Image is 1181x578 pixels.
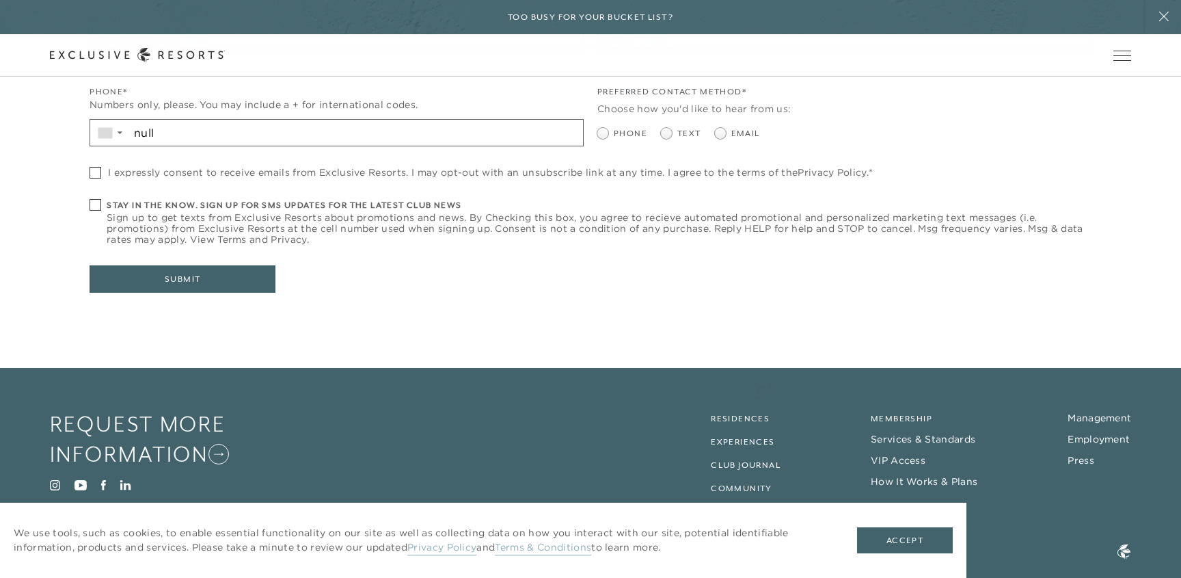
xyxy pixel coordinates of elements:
span: Email [731,127,760,140]
a: Privacy Policy [798,166,866,179]
p: We use tools, such as cookies, to enable essential functionality on our site as well as collectin... [14,526,830,555]
h6: Too busy for your bucket list? [508,11,673,24]
div: Country Code Selector [90,120,129,146]
a: Management [1068,412,1131,424]
div: Choose how you'd like to hear from us: [597,102,1091,116]
button: Submit [90,265,275,293]
input: Enter a phone number [129,120,583,146]
span: Text [677,127,701,140]
div: Phone* [90,86,584,98]
a: Privacy Policy [407,541,476,555]
div: Numbers only, please. You may include a + for international codes. [90,98,584,112]
button: Open navigation [1113,51,1131,60]
span: Sign up to get texts from Exclusive Resorts about promotions and news. By Checking this box, you ... [107,212,1091,245]
button: Accept [857,527,953,553]
a: Employment [1068,433,1130,445]
a: Membership [871,414,932,423]
a: Community [711,484,772,493]
a: How It Works & Plans [871,475,977,488]
a: VIP Access [871,454,925,467]
span: Phone [614,127,647,140]
span: ▼ [116,129,124,137]
span: I expressly consent to receive emails from Exclusive Resorts. I may opt-out with an unsubscribe l... [108,167,873,178]
a: Terms & Conditions [495,541,591,555]
h6: Stay in the know. Sign up for sms updates for the latest club news [107,199,1091,212]
a: Services & Standards [871,433,975,445]
a: Club Journal [711,460,780,470]
a: Residences [711,414,770,423]
a: Request More Information [50,409,284,470]
a: Press [1068,454,1094,467]
legend: Preferred Contact Method* [597,86,746,105]
a: Experiences [711,437,774,447]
